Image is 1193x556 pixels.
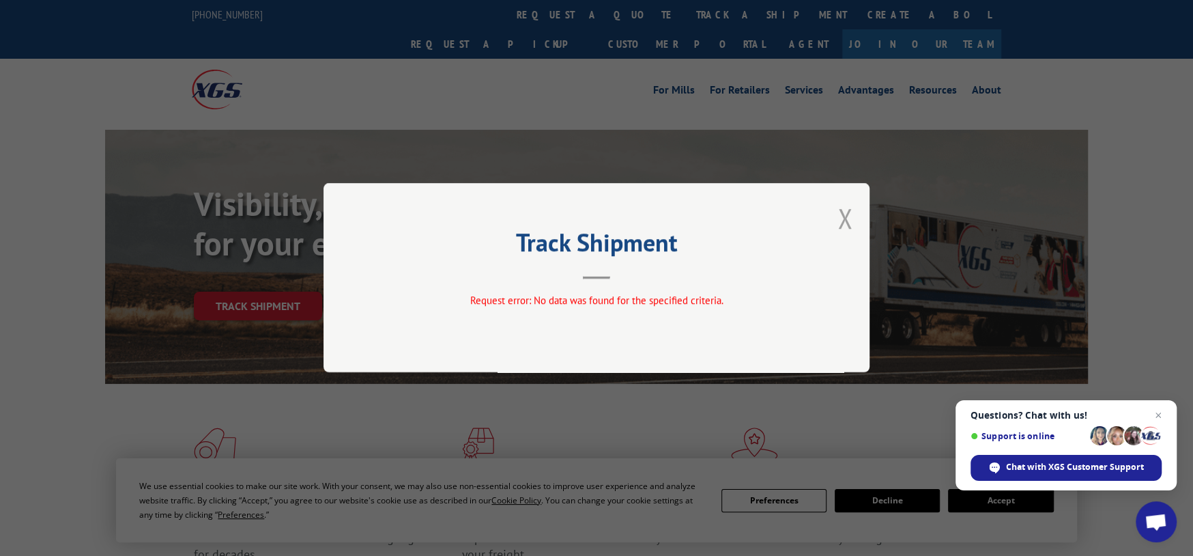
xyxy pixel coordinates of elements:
span: Chat with XGS Customer Support [1006,461,1144,473]
div: Chat with XGS Customer Support [971,455,1162,481]
button: Close modal [837,200,852,236]
h2: Track Shipment [392,233,801,259]
span: Questions? Chat with us! [971,410,1162,421]
div: Open chat [1136,501,1177,542]
span: Close chat [1150,407,1166,423]
span: Support is online [971,431,1085,441]
span: Request error: No data was found for the specified criteria. [470,294,723,307]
